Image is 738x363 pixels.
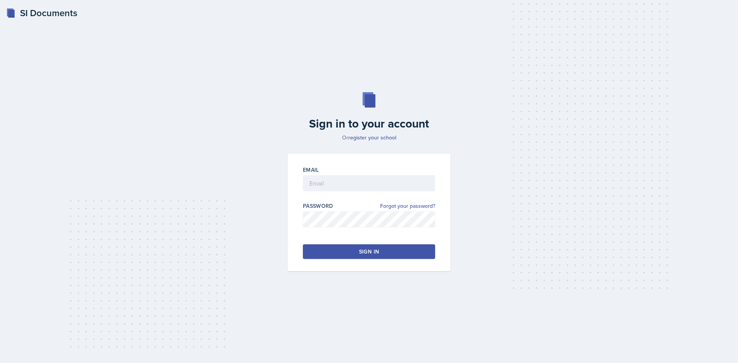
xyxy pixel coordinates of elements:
label: Email [303,166,319,174]
h2: Sign in to your account [283,117,455,131]
a: register your school [348,134,396,141]
div: Sign in [359,248,379,255]
a: SI Documents [6,6,77,20]
p: Or [283,134,455,141]
a: Forgot your password? [380,202,435,210]
input: Email [303,175,435,191]
label: Password [303,202,333,210]
button: Sign in [303,244,435,259]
